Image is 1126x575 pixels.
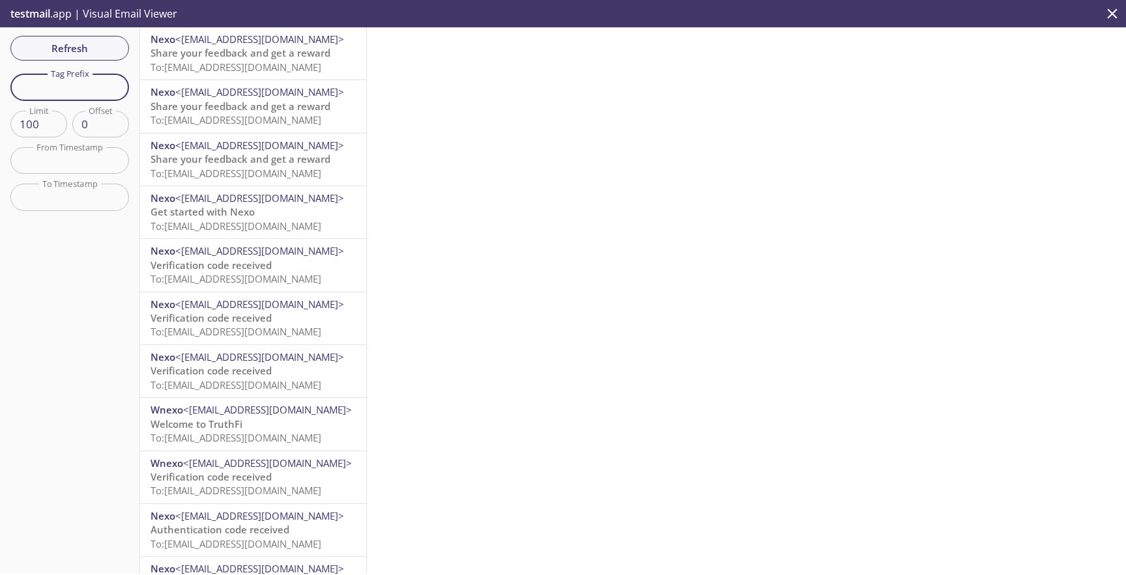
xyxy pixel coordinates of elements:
[151,509,175,522] span: Nexo
[151,191,175,204] span: Nexo
[140,80,366,132] div: Nexo<[EMAIL_ADDRESS][DOMAIN_NAME]>Share your feedback and get a rewardTo:[EMAIL_ADDRESS][DOMAIN_N...
[151,244,175,257] span: Nexo
[175,350,344,363] span: <[EMAIL_ADDRESS][DOMAIN_NAME]>
[175,509,344,522] span: <[EMAIL_ADDRESS][DOMAIN_NAME]>
[175,298,344,311] span: <[EMAIL_ADDRESS][DOMAIN_NAME]>
[151,378,321,391] span: To: [EMAIL_ADDRESS][DOMAIN_NAME]
[151,523,289,536] span: Authentication code received
[151,562,175,575] span: Nexo
[151,311,272,324] span: Verification code received
[151,85,175,98] span: Nexo
[140,398,366,450] div: Wnexo<[EMAIL_ADDRESS][DOMAIN_NAME]>Welcome to TruthFiTo:[EMAIL_ADDRESS][DOMAIN_NAME]
[151,61,321,74] span: To: [EMAIL_ADDRESS][DOMAIN_NAME]
[140,133,366,186] div: Nexo<[EMAIL_ADDRESS][DOMAIN_NAME]>Share your feedback and get a rewardTo:[EMAIL_ADDRESS][DOMAIN_N...
[151,537,321,550] span: To: [EMAIL_ADDRESS][DOMAIN_NAME]
[175,139,344,152] span: <[EMAIL_ADDRESS][DOMAIN_NAME]>
[140,504,366,556] div: Nexo<[EMAIL_ADDRESS][DOMAIN_NAME]>Authentication code receivedTo:[EMAIL_ADDRESS][DOMAIN_NAME]
[151,167,321,180] span: To: [EMAIL_ADDRESS][DOMAIN_NAME]
[175,191,344,204] span: <[EMAIL_ADDRESS][DOMAIN_NAME]>
[151,139,175,152] span: Nexo
[183,456,352,470] span: <[EMAIL_ADDRESS][DOMAIN_NAME]>
[151,431,321,444] span: To: [EMAIL_ADDRESS][DOMAIN_NAME]
[140,292,366,344] div: Nexo<[EMAIL_ADDRESS][DOMAIN_NAME]>Verification code receivedTo:[EMAIL_ADDRESS][DOMAIN_NAME]
[151,205,255,218] span: Get started with Nexo
[140,451,366,503] div: Wnexo<[EMAIL_ADDRESS][DOMAIN_NAME]>Verification code receivedTo:[EMAIL_ADDRESS][DOMAIN_NAME]
[140,345,366,397] div: Nexo<[EMAIL_ADDRESS][DOMAIN_NAME]>Verification code receivedTo:[EMAIL_ADDRESS][DOMAIN_NAME]
[175,244,344,257] span: <[EMAIL_ADDRESS][DOMAIN_NAME]>
[140,186,366,238] div: Nexo<[EMAIL_ADDRESS][DOMAIN_NAME]>Get started with NexoTo:[EMAIL_ADDRESS][DOMAIN_NAME]
[151,470,272,483] span: Verification code received
[175,562,344,575] span: <[EMAIL_ADDRESS][DOMAIN_NAME]>
[140,239,366,291] div: Nexo<[EMAIL_ADDRESS][DOMAIN_NAME]>Verification code receivedTo:[EMAIL_ADDRESS][DOMAIN_NAME]
[175,85,344,98] span: <[EMAIL_ADDRESS][DOMAIN_NAME]>
[151,113,321,126] span: To: [EMAIL_ADDRESS][DOMAIN_NAME]
[151,272,321,285] span: To: [EMAIL_ADDRESS][DOMAIN_NAME]
[140,27,366,79] div: Nexo<[EMAIL_ADDRESS][DOMAIN_NAME]>Share your feedback and get a rewardTo:[EMAIL_ADDRESS][DOMAIN_N...
[151,298,175,311] span: Nexo
[175,33,344,46] span: <[EMAIL_ADDRESS][DOMAIN_NAME]>
[21,40,119,57] span: Refresh
[151,219,321,232] span: To: [EMAIL_ADDRESS][DOMAIN_NAME]
[151,46,330,59] span: Share your feedback and get a reward
[10,36,129,61] button: Refresh
[151,259,272,272] span: Verification code received
[10,7,50,21] span: testmail
[151,417,242,430] span: Welcome to TruthFi
[151,456,183,470] span: Wnexo
[183,403,352,416] span: <[EMAIL_ADDRESS][DOMAIN_NAME]>
[151,403,183,416] span: Wnexo
[151,325,321,338] span: To: [EMAIL_ADDRESS][DOMAIN_NAME]
[151,350,175,363] span: Nexo
[151,364,272,377] span: Verification code received
[151,484,321,497] span: To: [EMAIL_ADDRESS][DOMAIN_NAME]
[151,33,175,46] span: Nexo
[151,100,330,113] span: Share your feedback and get a reward
[151,152,330,165] span: Share your feedback and get a reward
